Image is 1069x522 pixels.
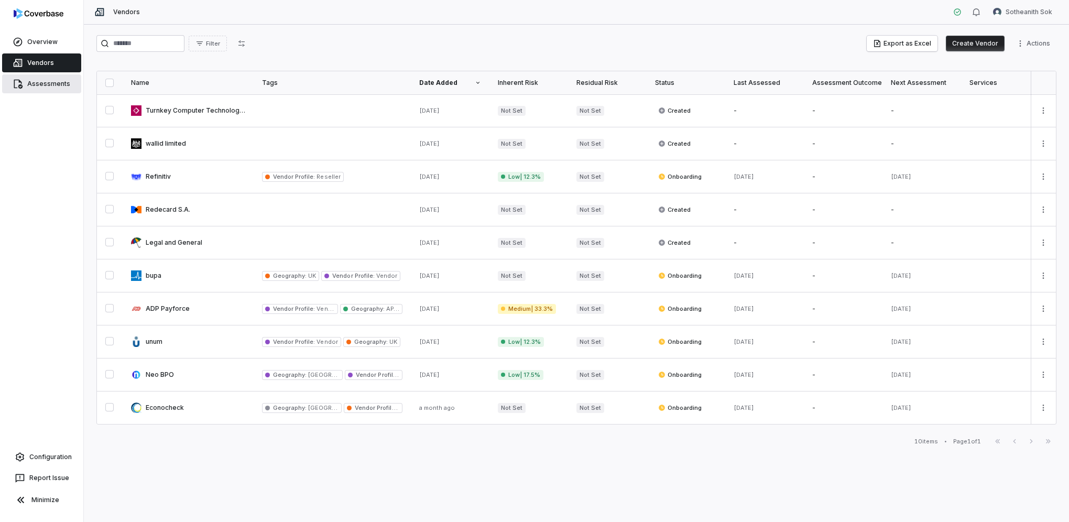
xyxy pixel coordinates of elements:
button: Filter [189,36,227,51]
span: [DATE] [734,272,754,279]
span: [DATE] [734,338,754,345]
span: Onboarding [658,304,702,313]
span: Not Set [576,238,604,248]
td: - [804,391,882,425]
div: • [944,438,947,445]
span: [DATE] [419,140,440,147]
span: Not Set [498,271,526,281]
td: - [725,127,804,160]
button: More actions [1035,367,1052,383]
span: [DATE] [419,272,440,279]
span: Reseller [315,173,340,180]
span: Not Set [498,139,526,149]
span: [DATE] [891,305,911,312]
td: - [804,358,882,391]
td: - [804,127,882,160]
a: Configuration [4,448,79,466]
td: - [804,292,882,325]
span: Low | 12.3% [498,337,544,347]
span: Vendors [113,8,140,16]
span: [DATE] [419,107,440,114]
div: Inherent Risk [498,79,560,87]
span: Not Set [576,304,604,314]
span: Created [658,205,691,214]
span: Vendor [315,305,337,312]
span: [DATE] [419,206,440,213]
td: - [725,94,804,127]
span: Onboarding [658,371,702,379]
td: - [725,226,804,259]
span: [GEOGRAPHIC_DATA] [307,371,370,378]
span: Geography : [354,338,388,345]
span: Not Set [576,139,604,149]
span: Created [658,238,691,247]
button: More actions [1035,235,1052,251]
div: Residual Risk [576,79,638,87]
div: Assessment Outcome [812,79,874,87]
button: More actions [1035,136,1052,151]
td: - [882,226,961,259]
button: More actions [1035,400,1052,416]
span: Not Set [576,271,604,281]
td: - [804,94,882,127]
span: Filter [206,40,220,48]
span: [DATE] [891,272,911,279]
span: Vendor [315,338,337,345]
button: Export as Excel [867,36,937,51]
span: Low | 12.3% [498,172,544,182]
button: Report Issue [4,469,79,487]
span: [DATE] [734,371,754,378]
button: More actions [1035,268,1052,284]
span: Not Set [498,205,526,215]
img: logo-D7KZi-bG.svg [14,8,63,19]
span: Medium | 33.3% [498,304,556,314]
span: [DATE] [419,305,440,312]
button: More actions [1035,169,1052,184]
div: Next Assessment [891,79,953,87]
div: Last Assessed [734,79,795,87]
button: Sotheanith Sok avatarSotheanith Sok [987,4,1059,20]
span: UK [388,338,397,345]
span: Geography : [351,305,385,312]
div: Page 1 of 1 [953,438,981,445]
td: - [804,160,882,193]
span: Not Set [576,205,604,215]
span: UK [307,272,316,279]
span: Not Set [498,106,526,116]
td: - [882,193,961,226]
span: Vendor Profile : [332,272,374,279]
td: - [804,325,882,358]
div: Status [655,79,717,87]
span: [DATE] [891,173,911,180]
button: Create Vendor [946,36,1005,51]
span: Low | 17.5% [498,370,543,380]
span: Created [658,106,691,115]
span: a month ago [419,404,455,411]
span: Geography : [273,272,307,279]
span: Vendor Profile : [356,371,398,378]
td: - [882,127,961,160]
span: [DATE] [891,338,911,345]
span: [DATE] [419,239,440,246]
span: Onboarding [658,404,702,412]
span: Created [658,139,691,148]
td: - [882,94,961,127]
span: Onboarding [658,338,702,346]
span: [DATE] [419,338,440,345]
td: - [804,193,882,226]
span: Not Set [576,370,604,380]
span: [DATE] [419,371,440,378]
span: Sotheanith Sok [1006,8,1052,16]
a: Vendors [2,53,81,72]
button: Minimize [4,490,79,510]
span: Onboarding [658,271,702,280]
button: More actions [1035,202,1052,217]
td: - [725,193,804,226]
span: APAC [385,305,402,312]
span: [GEOGRAPHIC_DATA] [307,404,370,411]
span: [DATE] [734,404,754,411]
span: Geography : [273,404,307,411]
button: More actions [1013,36,1056,51]
span: Not Set [576,403,604,413]
span: [DATE] [891,404,911,411]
